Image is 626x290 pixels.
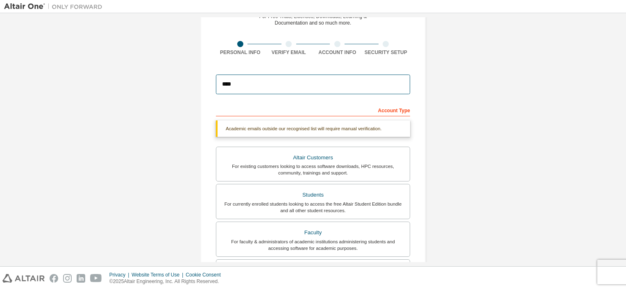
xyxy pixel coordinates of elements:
[362,49,411,56] div: Security Setup
[265,49,313,56] div: Verify Email
[221,189,405,201] div: Students
[221,163,405,176] div: For existing customers looking to access software downloads, HPC resources, community, trainings ...
[109,272,132,278] div: Privacy
[2,274,45,283] img: altair_logo.svg
[4,2,107,11] img: Altair One
[216,120,410,137] div: Academic emails outside our recognised list will require manual verification.
[216,103,410,116] div: Account Type
[221,152,405,163] div: Altair Customers
[313,49,362,56] div: Account Info
[221,201,405,214] div: For currently enrolled students looking to access the free Altair Student Edition bundle and all ...
[109,278,226,285] p: © 2025 Altair Engineering, Inc. All Rights Reserved.
[77,274,85,283] img: linkedin.svg
[63,274,72,283] img: instagram.svg
[90,274,102,283] img: youtube.svg
[132,272,186,278] div: Website Terms of Use
[259,13,367,26] div: For Free Trials, Licenses, Downloads, Learning & Documentation and so much more.
[221,238,405,251] div: For faculty & administrators of academic institutions administering students and accessing softwa...
[216,49,265,56] div: Personal Info
[221,227,405,238] div: Faculty
[186,272,225,278] div: Cookie Consent
[50,274,58,283] img: facebook.svg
